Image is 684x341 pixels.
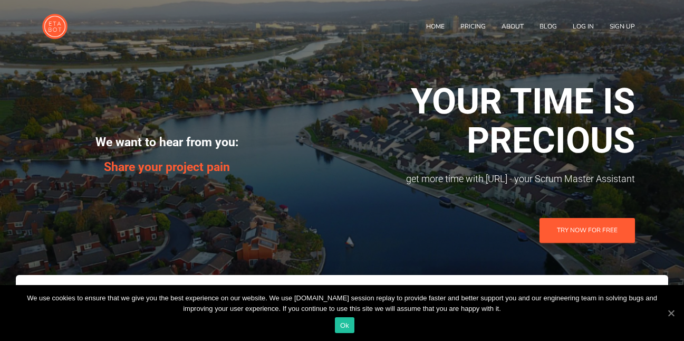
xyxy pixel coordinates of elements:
[602,13,643,40] a: Sign Up
[532,13,565,40] a: Blog
[540,218,635,243] a: TRY NOW FOR FREE
[50,132,284,152] h5: We want to hear from you:
[16,293,668,314] span: We use cookies to ensure that we give you the best experience on our website. We use [DOMAIN_NAME...
[565,13,602,40] a: Log In
[335,317,354,333] a: Ok
[452,13,494,40] a: Pricing
[494,13,532,40] a: About
[300,171,635,186] span: get more time with [URL] - your Scrum Master Assistant
[666,308,676,318] a: Ok
[418,13,452,40] a: Home
[104,160,230,174] a: Share your project pain
[300,82,635,160] h1: YOUR TIME IS PRECIOUS
[42,13,68,40] img: ETAbot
